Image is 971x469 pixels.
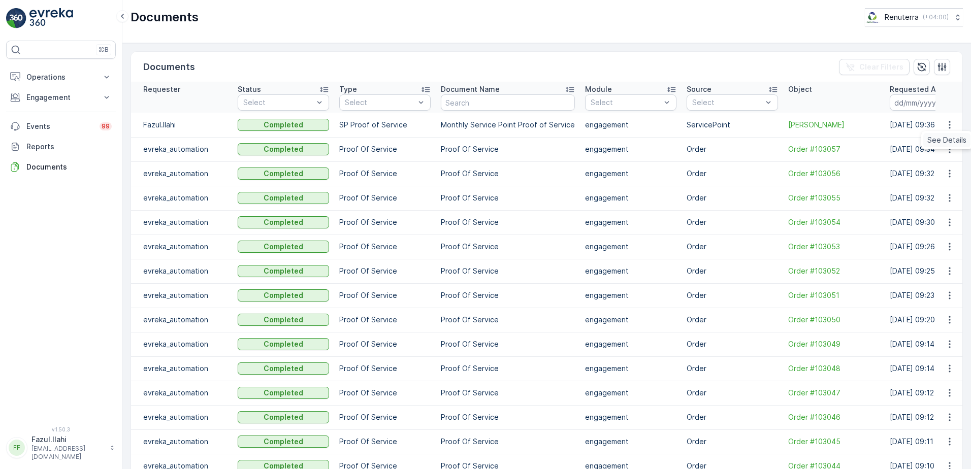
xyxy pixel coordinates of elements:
[687,266,778,276] p: Order
[264,266,303,276] p: Completed
[143,388,228,398] p: evreka_automation
[788,266,880,276] a: Order #103052
[441,266,575,276] p: Proof Of Service
[238,167,329,180] button: Completed
[143,339,228,349] p: evreka_automation
[339,144,431,154] p: Proof Of Service
[441,84,500,94] p: Document Name
[441,169,575,179] p: Proof Of Service
[339,339,431,349] p: Proof Of Service
[788,388,880,398] a: Order #103047
[441,193,575,203] p: Proof Of Service
[585,339,676,349] p: engagement
[238,338,329,350] button: Completed
[923,13,949,21] p: ( +04:00 )
[687,315,778,325] p: Order
[865,8,963,26] button: Renuterra(+04:00)
[788,437,880,447] a: Order #103045
[788,120,880,130] span: [PERSON_NAME]
[238,314,329,326] button: Completed
[243,97,313,108] p: Select
[143,266,228,276] p: evreka_automation
[687,388,778,398] p: Order
[585,217,676,227] p: engagement
[585,315,676,325] p: engagement
[687,290,778,300] p: Order
[687,169,778,179] p: Order
[143,363,228,374] p: evreka_automation
[264,242,303,252] p: Completed
[441,388,575,398] p: Proof Of Service
[238,411,329,423] button: Completed
[264,217,303,227] p: Completed
[6,426,116,432] span: v 1.50.3
[441,412,575,422] p: Proof Of Service
[885,12,919,22] p: Renuterra
[339,193,431,203] p: Proof Of Service
[26,72,95,82] p: Operations
[238,192,329,204] button: Completed
[238,289,329,301] button: Completed
[585,144,676,154] p: engagement
[585,242,676,252] p: engagement
[31,445,105,461] p: [EMAIL_ADDRESS][DOMAIN_NAME]
[788,315,880,325] a: Order #103050
[339,315,431,325] p: Proof Of Service
[687,339,778,349] p: Order
[687,242,778,252] p: Order
[6,157,116,177] a: Documents
[585,290,676,300] p: engagement
[788,144,880,154] a: Order #103057
[264,363,303,374] p: Completed
[339,266,431,276] p: Proof Of Service
[788,363,880,374] a: Order #103048
[585,363,676,374] p: engagement
[264,290,303,300] p: Completed
[788,242,880,252] a: Order #103053
[29,8,73,28] img: logo_light-DOdMpM7g.png
[6,87,116,108] button: Engagement
[687,412,778,422] p: Order
[687,363,778,374] p: Order
[441,217,575,227] p: Proof Of Service
[264,412,303,422] p: Completed
[264,120,303,130] p: Completed
[687,84,711,94] p: Source
[441,144,575,154] p: Proof Of Service
[839,59,910,75] button: Clear Filters
[788,169,880,179] a: Order #103056
[441,94,575,111] input: Search
[788,290,880,300] a: Order #103051
[585,388,676,398] p: engagement
[788,412,880,422] span: Order #103046
[143,84,180,94] p: Requester
[6,434,116,461] button: FFFazul.Ilahi[EMAIL_ADDRESS][DOMAIN_NAME]
[441,290,575,300] p: Proof Of Service
[585,169,676,179] p: engagement
[238,387,329,399] button: Completed
[585,120,676,130] p: engagement
[859,62,903,72] p: Clear Filters
[339,84,357,94] p: Type
[339,120,431,130] p: SP Proof of Service
[238,84,261,94] p: Status
[441,120,575,130] p: Monthly Service Point Proof of Service
[264,315,303,325] p: Completed
[345,97,415,108] p: Select
[339,388,431,398] p: Proof Of Service
[238,216,329,228] button: Completed
[238,119,329,131] button: Completed
[143,169,228,179] p: evreka_automation
[238,435,329,448] button: Completed
[441,363,575,374] p: Proof Of Service
[131,9,199,25] p: Documents
[788,339,880,349] a: Order #103049
[143,217,228,227] p: evreka_automation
